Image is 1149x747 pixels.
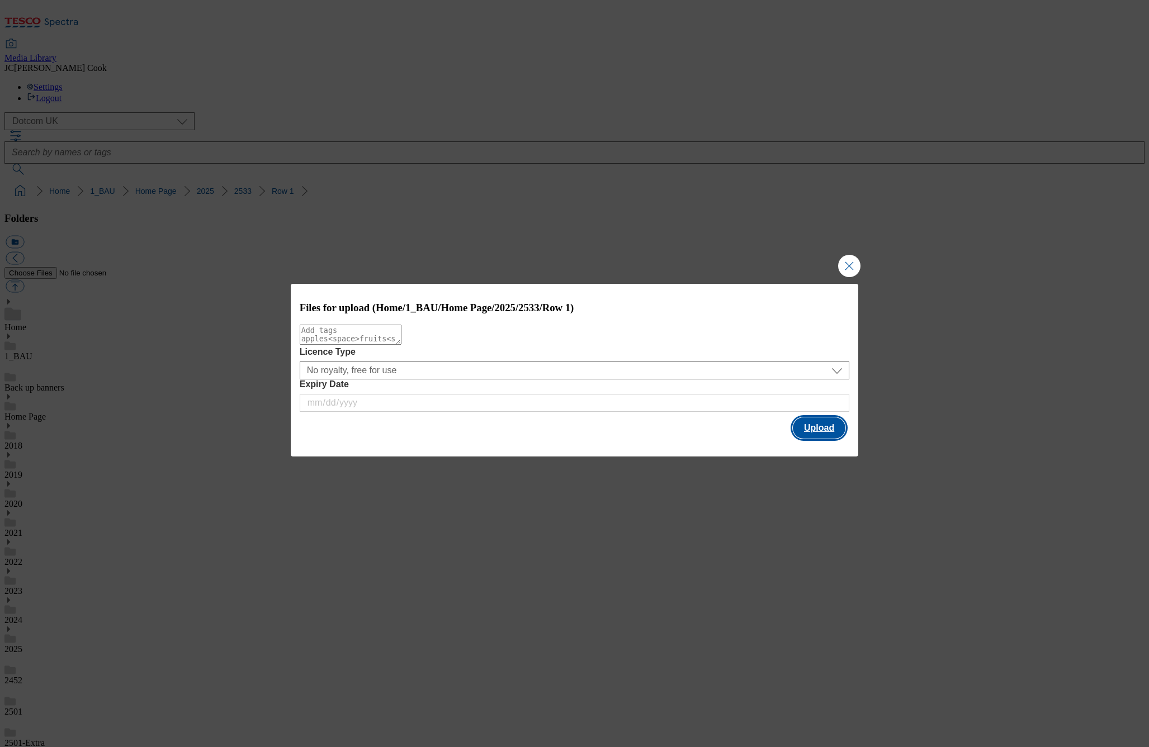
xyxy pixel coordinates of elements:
div: Modal [291,284,859,456]
label: Expiry Date [300,379,850,389]
button: Upload [793,417,845,439]
h3: Files for upload (Home/1_BAU/Home Page/2025/2533/Row 1) [300,302,850,314]
button: Close Modal [838,255,860,277]
label: Licence Type [300,347,850,357]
